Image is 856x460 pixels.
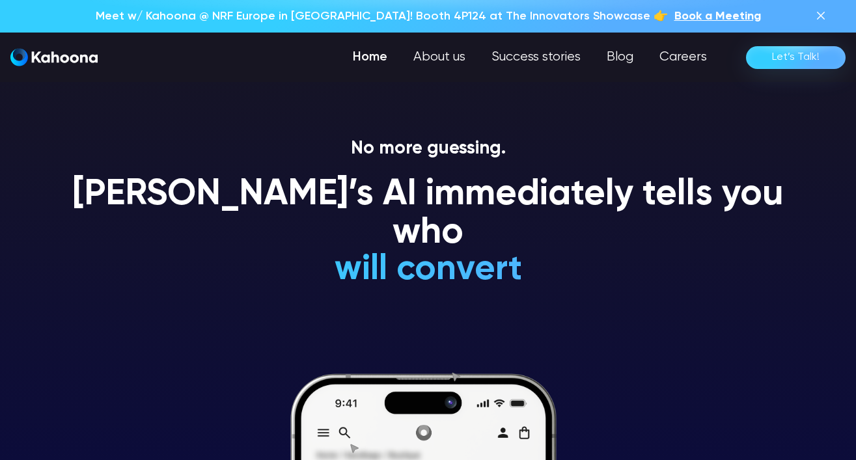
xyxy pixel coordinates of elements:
[10,48,98,66] img: Kahoona logo white
[646,44,720,70] a: Careers
[674,8,761,25] a: Book a Meeting
[57,176,799,253] h1: [PERSON_NAME]’s AI immediately tells you who
[478,44,594,70] a: Success stories
[10,48,98,67] a: home
[57,138,799,160] p: No more guessing.
[236,250,620,289] h1: will convert
[96,8,668,25] p: Meet w/ Kahoona @ NRF Europe in [GEOGRAPHIC_DATA]! Booth 4P124 at The Innovators Showcase 👉
[746,46,846,69] a: Let’s Talk!
[674,10,761,22] span: Book a Meeting
[594,44,646,70] a: Blog
[340,44,400,70] a: Home
[772,47,820,68] div: Let’s Talk!
[400,44,478,70] a: About us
